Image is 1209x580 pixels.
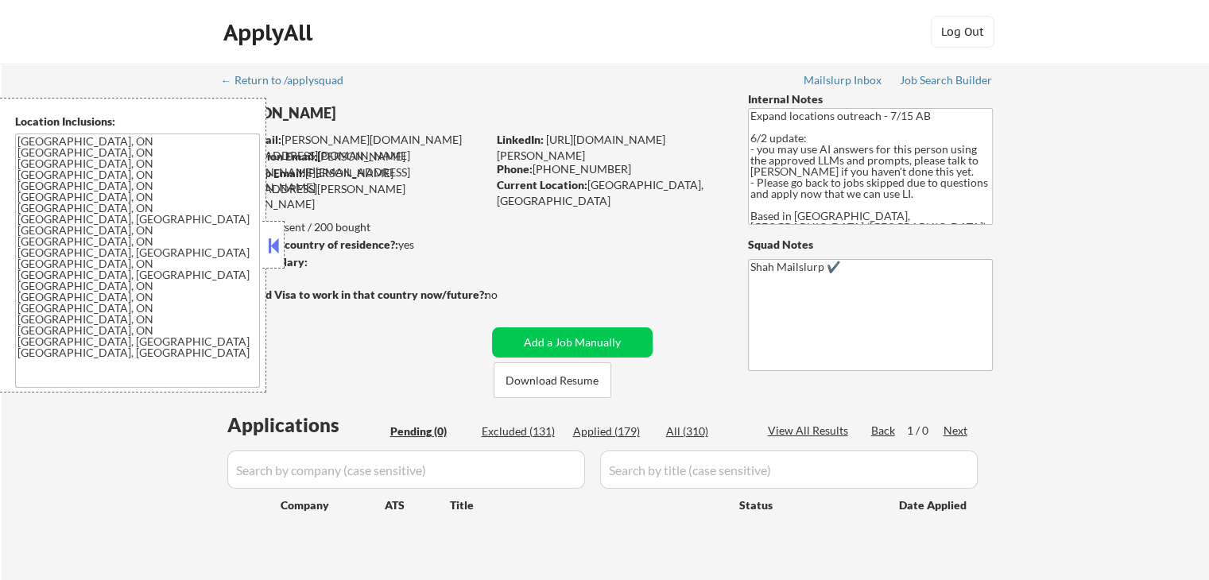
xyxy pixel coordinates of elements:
[497,133,544,146] strong: LinkedIn:
[450,497,724,513] div: Title
[385,497,450,513] div: ATS
[804,74,883,90] a: Mailslurp Inbox
[223,19,317,46] div: ApplyAll
[600,450,978,489] input: Search by title (case sensitive)
[748,237,993,253] div: Squad Notes
[666,423,746,439] div: All (310)
[390,423,470,439] div: Pending (0)
[492,327,653,358] button: Add a Job Manually
[931,16,994,48] button: Log Out
[804,75,883,86] div: Mailslurp Inbox
[222,238,398,251] strong: Can work in country of residence?:
[281,497,385,513] div: Company
[482,423,561,439] div: Excluded (131)
[497,133,665,162] a: [URL][DOMAIN_NAME][PERSON_NAME]
[497,178,587,191] strong: Current Location:
[221,75,358,86] div: ← Return to /applysquad
[485,287,530,303] div: no
[944,423,969,439] div: Next
[748,91,993,107] div: Internal Notes
[222,219,486,235] div: 179 sent / 200 bought
[497,162,533,176] strong: Phone:
[768,423,853,439] div: View All Results
[223,103,549,123] div: [PERSON_NAME]
[227,450,585,489] input: Search by company (case sensitive)
[223,165,486,212] div: [PERSON_NAME][EMAIL_ADDRESS][PERSON_NAME][DOMAIN_NAME]
[907,423,944,439] div: 1 / 0
[573,423,653,439] div: Applied (179)
[739,490,876,519] div: Status
[494,362,611,398] button: Download Resume
[899,497,969,513] div: Date Applied
[222,237,482,253] div: yes
[900,74,993,90] a: Job Search Builder
[223,132,486,163] div: [PERSON_NAME][DOMAIN_NAME][EMAIL_ADDRESS][DOMAIN_NAME]
[223,288,487,301] strong: Will need Visa to work in that country now/future?:
[221,74,358,90] a: ← Return to /applysquad
[223,149,486,195] div: [PERSON_NAME][DOMAIN_NAME][EMAIL_ADDRESS][DOMAIN_NAME]
[227,416,385,435] div: Applications
[900,75,993,86] div: Job Search Builder
[15,114,260,130] div: Location Inclusions:
[497,161,722,177] div: [PHONE_NUMBER]
[497,177,722,208] div: [GEOGRAPHIC_DATA], [GEOGRAPHIC_DATA]
[871,423,897,439] div: Back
